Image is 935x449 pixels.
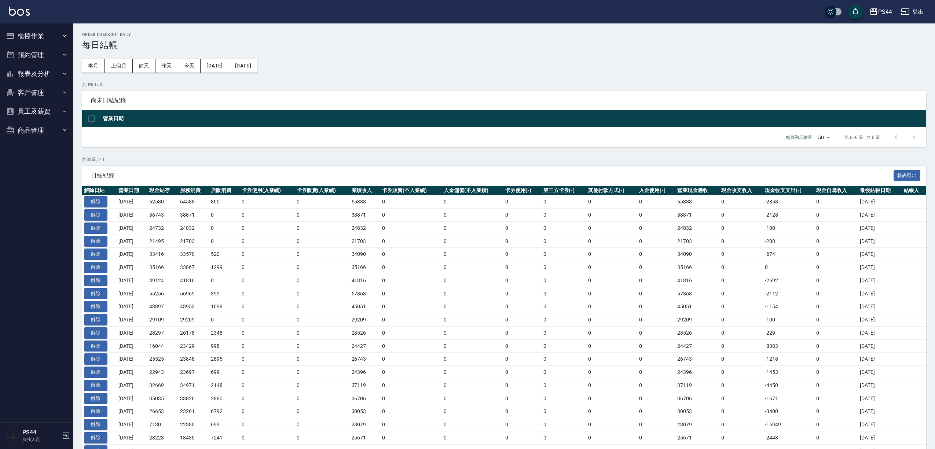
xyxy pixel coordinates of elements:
td: 0 [442,353,503,366]
td: 0 [295,339,350,353]
td: 0 [442,221,503,235]
button: PS44 [866,4,895,19]
td: 0 [637,300,675,313]
td: [DATE] [858,300,902,313]
td: 0 [719,339,763,353]
td: [DATE] [858,235,902,248]
td: 0 [542,353,586,366]
td: 0 [542,274,586,287]
td: 0 [240,313,295,327]
td: 0 [240,195,295,209]
td: [DATE] [858,209,902,222]
button: [DATE] [201,59,229,73]
td: 0 [503,209,542,222]
td: 0 [503,326,542,339]
td: 0 [240,248,295,261]
button: 解除 [84,236,107,247]
td: 0 [586,195,638,209]
span: 尚未日結紀錄 [91,97,917,104]
td: 0 [637,248,675,261]
td: [DATE] [858,274,902,287]
button: 本月 [82,59,105,73]
td: 0 [719,313,763,327]
td: [DATE] [117,209,147,222]
td: -8383 [763,339,814,353]
td: 0 [814,209,858,222]
td: 16044 [147,339,178,353]
button: 解除 [84,301,107,312]
td: 45051 [675,300,719,313]
td: 35166 [675,261,719,274]
td: 0 [240,261,295,274]
td: 43897 [147,300,178,313]
th: 現金自購收入 [814,186,858,195]
td: 800 [209,195,240,209]
td: 0 [503,261,542,274]
td: [DATE] [858,261,902,274]
td: -100 [763,221,814,235]
th: 第三方卡券(-) [542,186,586,195]
button: 解除 [84,341,107,352]
h2: Order checkout daily [82,32,926,37]
td: 0 [542,313,586,327]
td: 0 [719,235,763,248]
td: 0 [209,209,240,222]
td: [DATE] [117,287,147,300]
td: 26743 [350,353,381,366]
td: 0 [637,287,675,300]
div: 50 [815,128,833,147]
td: 0 [295,313,350,327]
td: 0 [503,235,542,248]
button: 報表及分析 [3,64,70,83]
td: 0 [209,274,240,287]
td: 56969 [178,287,209,300]
td: [DATE] [858,339,902,353]
td: 39124 [147,274,178,287]
td: 0 [380,209,442,222]
td: 0 [542,261,586,274]
td: 0 [586,287,638,300]
td: 23848 [178,353,209,366]
h3: 每日結帳 [82,40,926,50]
td: 0 [503,339,542,353]
button: 登出 [898,5,926,19]
td: 0 [814,313,858,327]
td: 33867 [178,261,209,274]
a: 報表匯出 [894,172,921,179]
td: 0 [542,221,586,235]
td: 0 [763,261,814,274]
td: 0 [240,221,295,235]
td: 0 [586,221,638,235]
td: [DATE] [858,287,902,300]
button: 客戶管理 [3,83,70,102]
td: 41816 [350,274,381,287]
h5: PS44 [22,429,60,436]
td: 29209 [178,313,209,327]
td: 38871 [350,209,381,222]
button: 解除 [84,262,107,273]
td: 0 [637,209,675,222]
td: 0 [542,209,586,222]
td: 0 [542,248,586,261]
th: 營業日期 [101,110,926,128]
td: 0 [295,261,350,274]
td: 0 [380,300,442,313]
td: 0 [719,248,763,261]
td: -100 [763,313,814,327]
th: 卡券使用(-) [503,186,542,195]
td: 41816 [675,274,719,287]
th: 最後結帳日期 [858,186,902,195]
th: 營業日期 [117,186,147,195]
p: 第 0–0 筆 共 0 筆 [844,134,880,141]
th: 結帳人 [902,186,926,195]
td: 0 [814,287,858,300]
td: 0 [380,195,442,209]
td: 0 [542,300,586,313]
td: 0 [503,300,542,313]
td: 0 [586,326,638,339]
td: 0 [637,235,675,248]
td: [DATE] [117,221,147,235]
td: 0 [295,287,350,300]
td: [DATE] [117,261,147,274]
td: 34090 [350,248,381,261]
